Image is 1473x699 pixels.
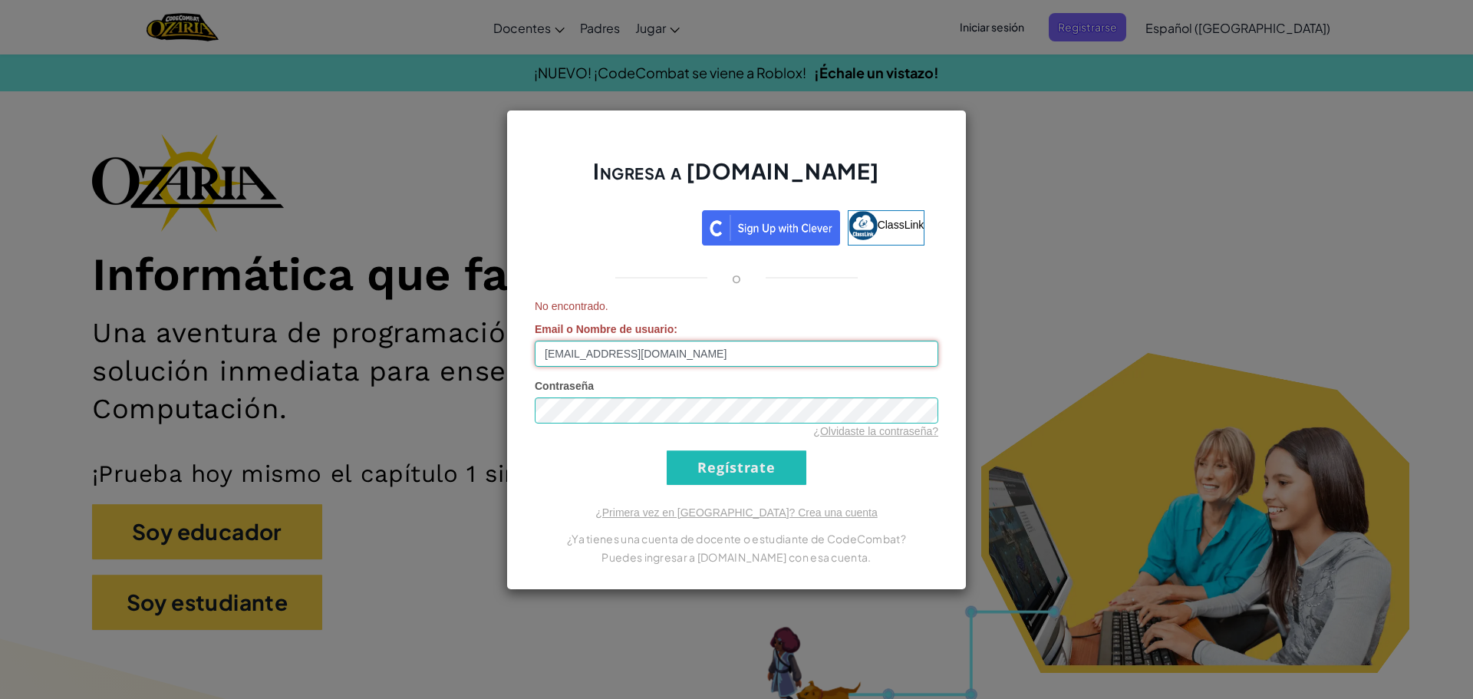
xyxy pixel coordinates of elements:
iframe: Botón de Acceder con Google [541,209,702,242]
p: ¿Ya tienes una cuenta de docente o estudiante de CodeCombat? [535,529,938,548]
span: Contraseña [535,380,594,392]
label: : [535,321,677,337]
input: Regístrate [667,450,806,485]
span: ClassLink [878,218,924,230]
img: classlink-logo-small.png [849,211,878,240]
a: ¿Primera vez en [GEOGRAPHIC_DATA]? Crea una cuenta [595,506,878,519]
p: Puedes ingresar a [DOMAIN_NAME] con esa cuenta. [535,548,938,566]
h2: Ingresa a [DOMAIN_NAME] [535,157,938,201]
span: No encontrado. [535,298,938,314]
span: Email o Nombre de usuario [535,323,674,335]
img: clever_sso_button@2x.png [702,210,840,246]
a: ¿Olvidaste la contraseña? [813,425,938,437]
p: o [732,269,741,287]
